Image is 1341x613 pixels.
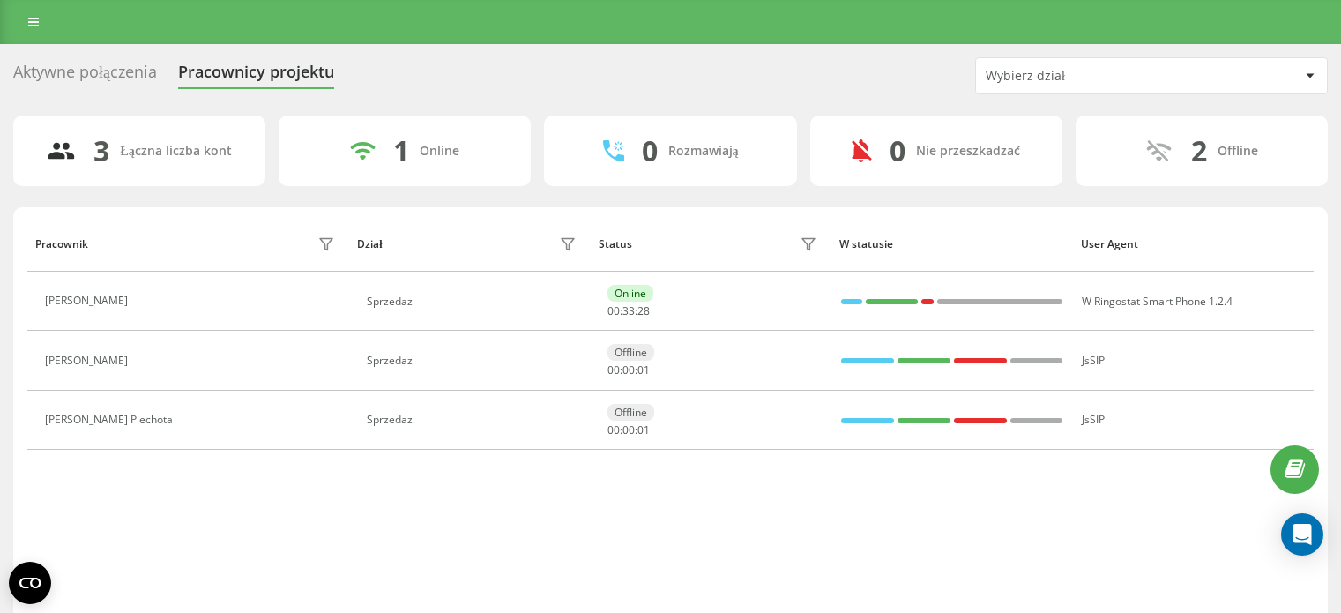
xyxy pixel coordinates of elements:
[420,144,459,159] div: Online
[607,404,654,421] div: Offline
[637,363,650,378] span: 01
[607,424,650,437] div: : :
[607,422,620,437] span: 00
[607,303,620,318] span: 00
[668,144,739,159] div: Rozmawiają
[1081,238,1306,250] div: User Agent
[607,305,650,318] div: : :
[357,238,382,250] div: Dział
[93,134,109,168] div: 3
[367,295,581,308] div: Sprzedaz
[178,63,334,90] div: Pracownicy projektu
[1082,294,1233,309] span: W Ringostat Smart Phone 1.2.4
[839,238,1064,250] div: W statusie
[9,562,51,604] button: Open CMP widget
[916,144,1020,159] div: Nie przeszkadzać
[1281,513,1323,556] div: Open Intercom Messenger
[642,134,658,168] div: 0
[607,364,650,377] div: : :
[599,238,632,250] div: Status
[986,69,1196,84] div: Wybierz dział
[622,422,635,437] span: 00
[120,144,231,159] div: Łączna liczba kont
[367,355,581,367] div: Sprzedaz
[622,363,635,378] span: 00
[637,422,650,437] span: 01
[622,303,635,318] span: 33
[890,134,905,168] div: 0
[1218,144,1258,159] div: Offline
[607,363,620,378] span: 00
[393,134,409,168] div: 1
[607,285,653,302] div: Online
[13,63,157,90] div: Aktywne połączenia
[607,344,654,361] div: Offline
[1082,353,1105,368] span: JsSIP
[45,295,132,307] div: [PERSON_NAME]
[35,238,88,250] div: Pracownik
[1082,412,1105,427] span: JsSIP
[637,303,650,318] span: 28
[45,414,177,426] div: [PERSON_NAME] Piechota
[1191,134,1207,168] div: 2
[45,355,132,367] div: [PERSON_NAME]
[367,414,581,426] div: Sprzedaz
